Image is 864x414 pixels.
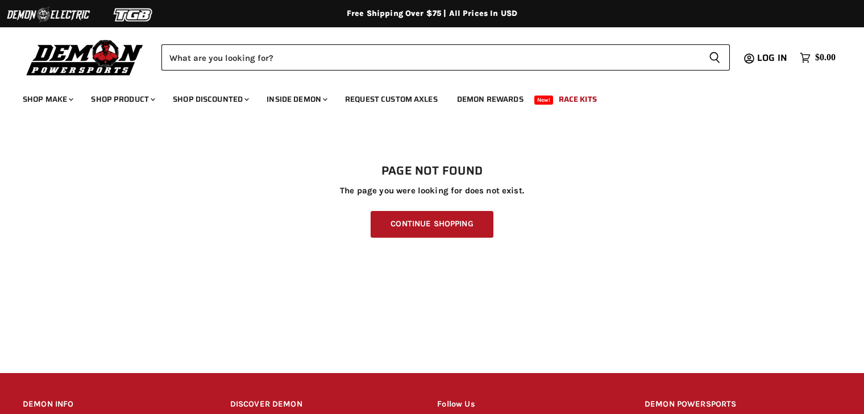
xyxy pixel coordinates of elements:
[164,88,256,111] a: Shop Discounted
[550,88,605,111] a: Race Kits
[23,186,841,196] p: The page you were looking for does not exist.
[161,44,700,71] input: Search
[757,51,787,65] span: Log in
[448,88,532,111] a: Demon Rewards
[23,37,147,77] img: Demon Powersports
[534,96,554,105] span: New!
[337,88,446,111] a: Request Custom Axles
[752,53,794,63] a: Log in
[700,44,730,71] button: Search
[14,88,80,111] a: Shop Make
[794,49,841,66] a: $0.00
[815,52,836,63] span: $0.00
[371,211,493,238] a: Continue Shopping
[161,44,730,71] form: Product
[23,164,841,178] h1: Page not found
[91,4,176,26] img: TGB Logo 2
[258,88,334,111] a: Inside Demon
[14,83,833,111] ul: Main menu
[82,88,162,111] a: Shop Product
[6,4,91,26] img: Demon Electric Logo 2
